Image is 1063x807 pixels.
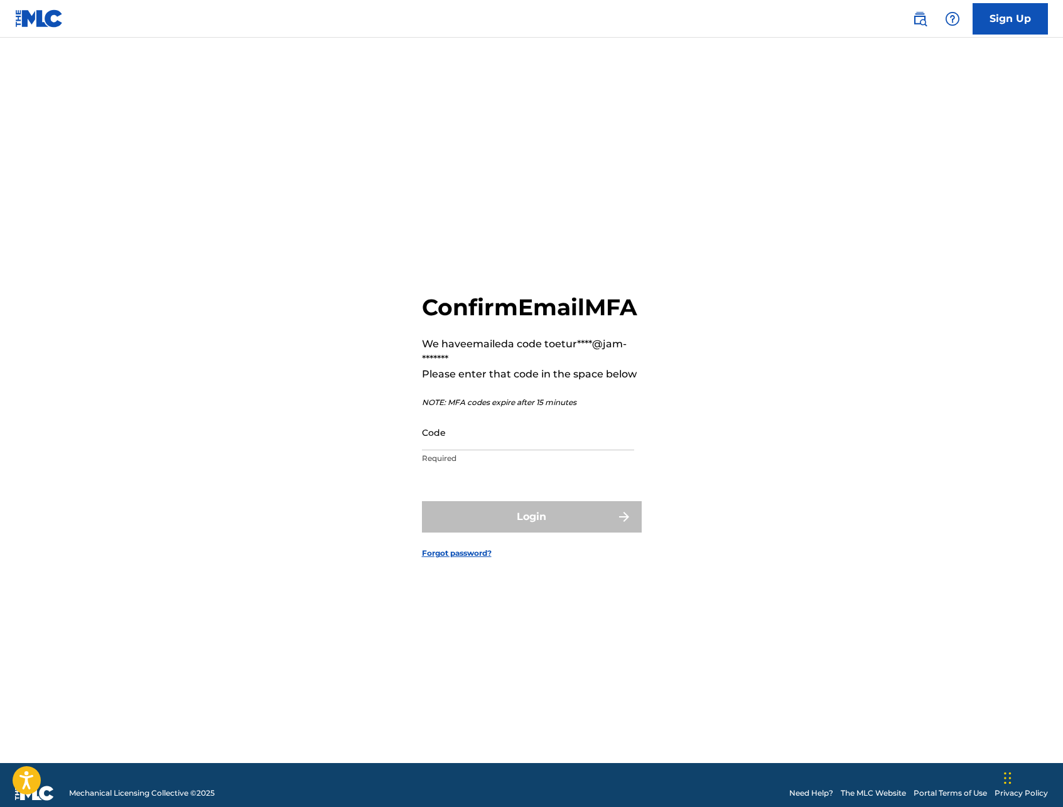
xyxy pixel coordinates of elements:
[912,11,927,26] img: search
[15,786,54,801] img: logo
[973,3,1048,35] a: Sign Up
[422,548,492,559] a: Forgot password?
[940,6,965,31] div: Help
[422,293,642,322] h2: Confirm Email MFA
[1004,759,1012,797] div: Drag
[422,367,642,382] p: Please enter that code in the space below
[1000,747,1063,807] iframe: Chat Widget
[945,11,960,26] img: help
[995,788,1048,799] a: Privacy Policy
[914,788,987,799] a: Portal Terms of Use
[907,6,932,31] a: Public Search
[422,397,642,408] p: NOTE: MFA codes expire after 15 minutes
[69,788,215,799] span: Mechanical Licensing Collective © 2025
[15,9,63,28] img: MLC Logo
[841,788,906,799] a: The MLC Website
[789,788,833,799] a: Need Help?
[422,453,634,464] p: Required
